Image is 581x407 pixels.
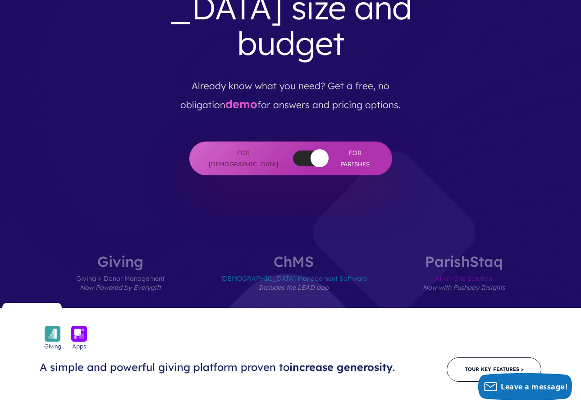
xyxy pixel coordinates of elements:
img: icon_giving-bckgrnd-600x600-1.png [45,326,60,342]
span: Leave a message! [501,382,567,392]
span: For Parishes [336,147,374,169]
label: ParishStaq [396,254,532,308]
label: Giving [49,254,192,308]
p: Already know what you need? Get a free, no obligation for answers and pricing options. [161,69,420,114]
span: Giving + Donor Management [76,269,165,308]
span: increase generosity [289,361,393,374]
span: Apps [72,342,86,351]
em: Includes the LEAD app [259,284,329,292]
a: Tour Key Features > [447,357,541,381]
span: All-in-One Solution [423,269,505,308]
label: ChMS [193,254,394,308]
em: Now with Pushpay Insights [423,284,505,292]
img: icon_apps-bckgrnd-600x600-1.png [71,326,87,342]
span: [DEMOGRAPHIC_DATA] Management Software [220,269,367,308]
h3: A simple and powerful giving platform proven to . [40,361,404,374]
button: Leave a message! [478,373,572,400]
span: Giving [44,342,61,351]
em: Now Powered by Everygift [80,284,161,292]
span: For [DEMOGRAPHIC_DATA] [207,147,279,169]
a: demo [225,97,257,111]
